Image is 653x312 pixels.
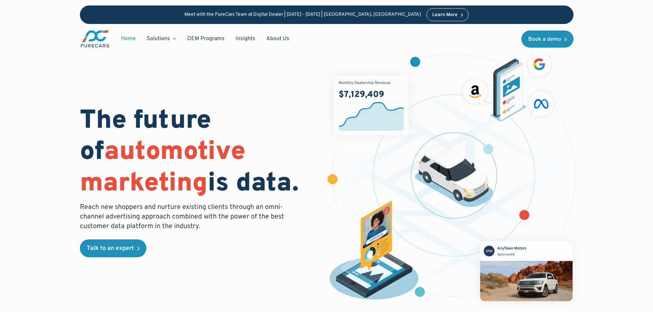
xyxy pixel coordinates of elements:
a: Insights [230,32,261,45]
a: Home [116,32,141,45]
a: Learn More [426,8,469,21]
div: Solutions [147,35,170,42]
span: automotive marketing [80,136,245,200]
div: Book a demo [528,37,561,42]
div: Talk to an expert [87,246,134,252]
p: Reach new shoppers and nurture existing clients through an omni-channel advertising approach comb... [80,202,288,231]
img: persona of a buyer [323,201,425,303]
a: OEM Programs [182,32,230,45]
a: About Us [261,32,295,45]
img: chart showing monthly dealership revenue of $7m [334,75,409,135]
img: illustration of a vehicle [415,145,494,207]
img: ads on social media and advertising partners [459,49,558,122]
img: purecars logo [80,29,110,48]
a: main [80,29,110,48]
a: Book a demo [521,30,573,48]
div: Learn More [432,13,458,17]
div: Solutions [141,32,182,45]
a: Talk to an expert [80,239,146,257]
p: Meet with the PureCars Team at Digital Dealer | [DATE] - [DATE] | [GEOGRAPHIC_DATA], [GEOGRAPHIC_... [184,12,421,18]
h1: The future of is data. [80,106,318,200]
